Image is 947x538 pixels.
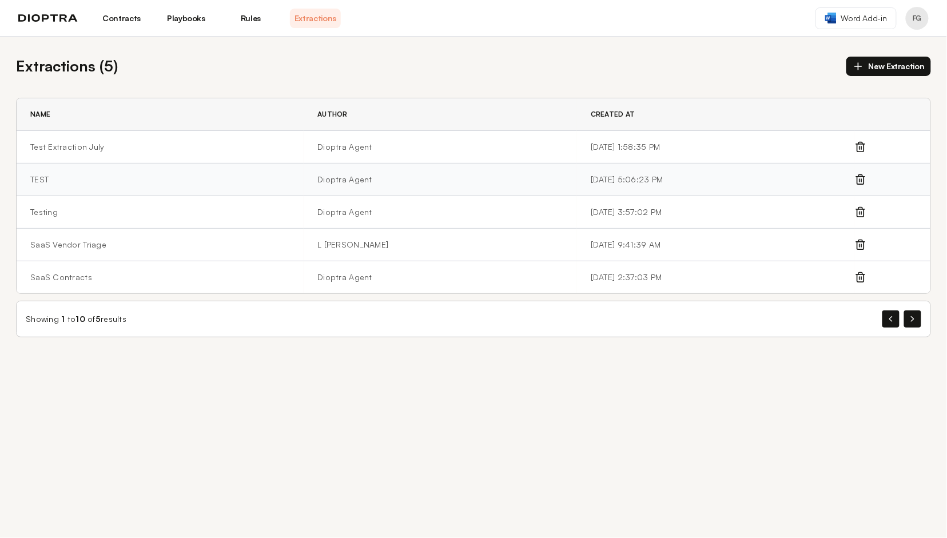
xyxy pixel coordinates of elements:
th: Author [304,98,577,131]
a: Playbooks [161,9,212,28]
th: Name [17,98,304,131]
td: Dioptra Agent [304,131,577,164]
a: Extractions [290,9,341,28]
td: [DATE] 1:58:35 PM [577,131,854,164]
td: [DATE] 3:57:02 PM [577,196,854,229]
th: Created At [577,98,854,131]
div: Showing to of results [26,313,126,325]
a: Contracts [96,9,147,28]
td: L [PERSON_NAME] [304,229,577,261]
td: SaaS Contracts [17,261,304,294]
span: 5 [96,314,101,324]
td: SaaS Vendor Triage [17,229,304,261]
button: Previous [882,310,900,328]
td: TEST [17,164,304,196]
a: Rules [225,9,276,28]
span: 10 [75,314,85,324]
button: New Extraction [846,57,931,76]
span: Word Add-in [841,13,887,24]
td: Dioptra Agent [304,261,577,294]
td: Dioptra Agent [304,196,577,229]
td: Dioptra Agent [304,164,577,196]
img: logo [18,14,78,22]
a: Word Add-in [815,7,897,29]
td: [DATE] 2:37:03 PM [577,261,854,294]
span: 1 [61,314,65,324]
td: [DATE] 9:41:39 AM [577,229,854,261]
td: [DATE] 5:06:23 PM [577,164,854,196]
button: Profile menu [906,7,929,30]
td: Test Extraction July [17,131,304,164]
img: word [825,13,837,23]
td: Testing [17,196,304,229]
button: Next [904,310,921,328]
h2: Extractions ( 5 ) [16,55,118,77]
